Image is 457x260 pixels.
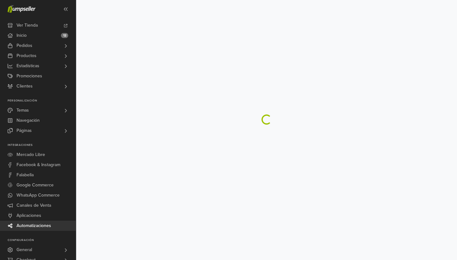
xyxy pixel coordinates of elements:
span: Mercado Libre [17,150,45,160]
span: WhatsApp Commerce [17,190,60,200]
span: Falabella [17,170,34,180]
span: Ver Tienda [17,20,38,30]
span: Pedidos [17,41,32,51]
span: Productos [17,51,36,61]
p: Personalización [8,99,76,103]
span: Páginas [17,126,32,136]
span: Navegación [17,115,40,126]
p: Integraciones [8,143,76,147]
span: Aplicaciones [17,211,41,221]
span: Facebook & Instagram [17,160,60,170]
span: Clientes [17,81,33,91]
span: Canales de Venta [17,200,51,211]
p: Configuración [8,238,76,242]
span: Google Commerce [17,180,54,190]
span: 12 [61,33,68,38]
span: Automatizaciones [17,221,51,231]
span: Estadísticas [17,61,39,71]
span: Inicio [17,30,27,41]
span: General [17,245,32,255]
span: Temas [17,105,29,115]
span: Promociones [17,71,42,81]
